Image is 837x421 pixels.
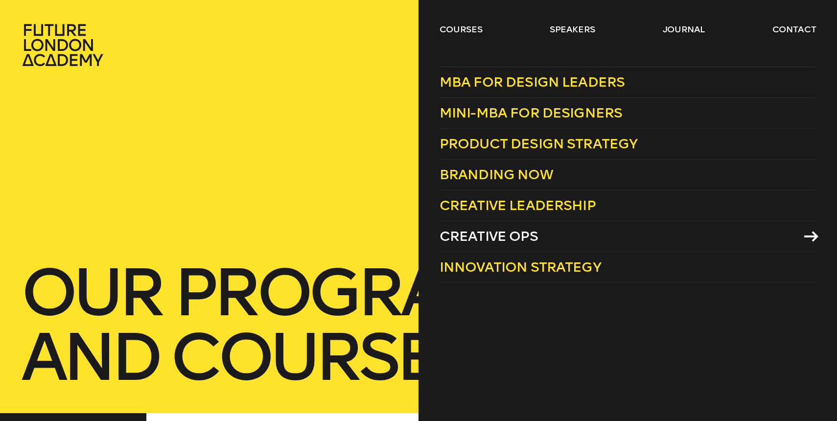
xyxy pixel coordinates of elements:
a: Creative Ops [440,221,816,252]
span: Product Design Strategy [440,136,638,152]
a: MBA for Design Leaders [440,67,816,98]
span: Innovation Strategy [440,259,601,275]
span: Creative Ops [440,228,538,244]
a: speakers [550,23,595,35]
a: Mini-MBA for Designers [440,98,816,129]
span: Mini-MBA for Designers [440,105,623,121]
span: Creative Leadership [440,197,596,213]
a: journal [663,23,705,35]
span: Branding Now [440,166,553,183]
a: courses [440,23,483,35]
a: Creative Leadership [440,190,816,221]
a: Product Design Strategy [440,129,816,160]
span: MBA for Design Leaders [440,74,625,90]
a: Branding Now [440,160,816,190]
a: Innovation Strategy [440,252,816,283]
a: contact [772,23,816,35]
